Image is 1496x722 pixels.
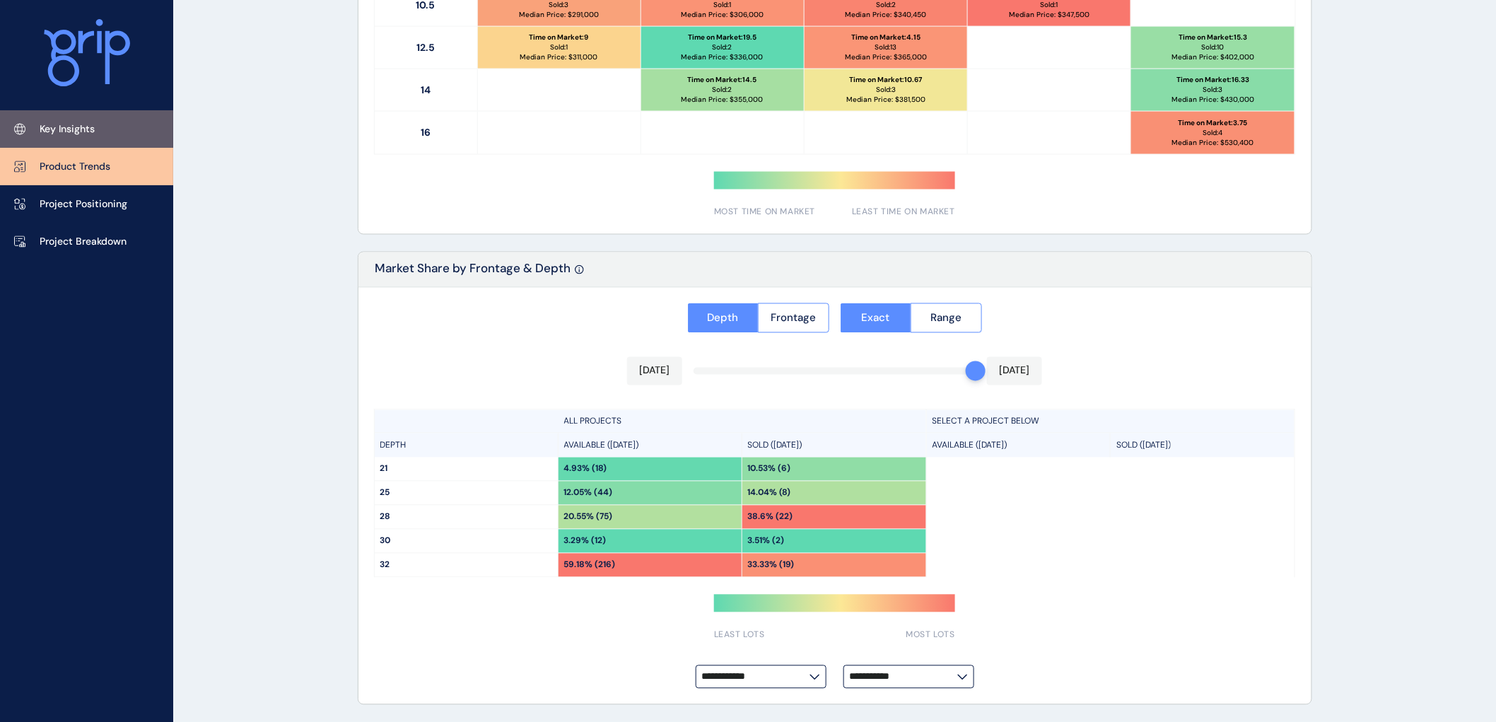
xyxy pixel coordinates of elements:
p: 33.33% (19) [748,559,795,571]
p: 20.55% (75) [564,511,613,523]
p: Time on Market : 15.3 [1179,33,1247,42]
p: Time on Market : 16.33 [1176,75,1249,85]
p: 12.5 [375,27,478,69]
p: Time on Market : 3.75 [1179,118,1248,128]
p: 3.29% (12) [564,535,607,547]
p: Median Price: $ 347,500 [1009,10,1089,20]
p: Median Price: $ 291,000 [519,10,599,20]
button: Range [911,303,982,333]
button: Depth [688,303,759,333]
p: 14.04% (8) [748,487,791,499]
p: 16 [375,112,478,154]
p: Median Price: $ 530,400 [1172,138,1254,148]
p: Time on Market : 9 [530,33,589,42]
p: Median Price: $ 311,000 [520,52,598,62]
p: ALL PROJECTS [564,416,622,428]
p: Sold: 3 [876,85,896,95]
p: 10.53% (6) [748,463,791,475]
p: 4.93% (18) [564,463,607,475]
p: 38.6% (22) [748,511,793,523]
p: 14 [375,69,478,111]
p: [DATE] [1000,364,1030,378]
span: LEAST TIME ON MARKET [852,206,955,219]
p: Median Price: $ 340,450 [845,10,926,20]
p: Sold: 2 [713,85,732,95]
p: Median Price: $ 381,500 [846,95,925,105]
p: 3.51% (2) [748,535,785,547]
p: Time on Market : 14.5 [688,75,757,85]
p: [DATE] [639,364,670,378]
p: Median Price: $ 306,000 [681,10,764,20]
p: Median Price: $ 402,000 [1171,52,1254,62]
p: AVAILABLE ([DATE]) [933,440,1007,452]
p: Time on Market : 10.67 [849,75,922,85]
span: Depth [708,311,739,325]
p: Sold: 4 [1203,128,1223,138]
p: Median Price: $ 365,000 [845,52,927,62]
p: Sold: 3 [1203,85,1223,95]
span: MOST TIME ON MARKET [714,206,815,219]
span: Range [930,311,962,325]
span: MOST LOTS [906,629,955,641]
p: SOLD ([DATE]) [748,440,802,452]
p: Time on Market : 4.15 [851,33,921,42]
p: Sold: 2 [713,42,732,52]
button: Exact [841,303,911,333]
p: 21 [380,463,552,475]
p: DEPTH [380,440,407,452]
p: Median Price: $ 355,000 [682,95,764,105]
p: SOLD ([DATE]) [1116,440,1171,452]
p: Product Trends [40,160,110,174]
p: 12.05% (44) [564,487,613,499]
button: Frontage [758,303,829,333]
p: Median Price: $ 430,000 [1171,95,1254,105]
p: Market Share by Frontage & Depth [375,261,571,287]
span: Exact [862,311,890,325]
p: Key Insights [40,122,95,136]
p: Project Positioning [40,197,127,211]
p: 32 [380,559,552,571]
p: 28 [380,511,552,523]
p: Sold: 13 [875,42,896,52]
p: 30 [380,535,552,547]
p: AVAILABLE ([DATE]) [564,440,639,452]
p: 25 [380,487,552,499]
p: 59.18% (216) [564,559,616,571]
p: Project Breakdown [40,235,127,249]
p: Median Price: $ 336,000 [682,52,764,62]
p: SELECT A PROJECT BELOW [933,416,1040,428]
span: Frontage [771,311,816,325]
p: Time on Market : 19.5 [688,33,756,42]
span: LEAST LOTS [714,629,765,641]
p: Sold: 10 [1202,42,1225,52]
p: Sold: 1 [550,42,568,52]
